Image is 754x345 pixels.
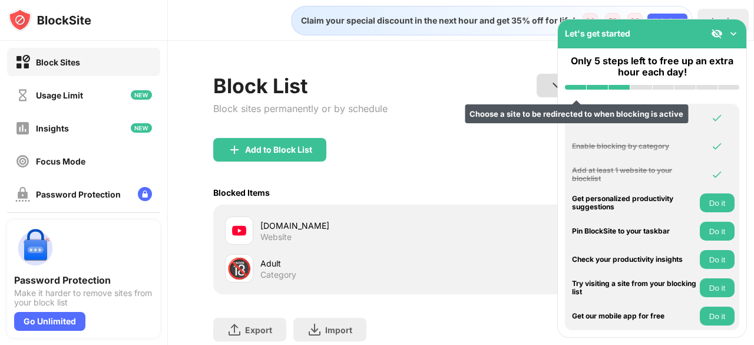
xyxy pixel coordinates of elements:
[8,8,91,32] img: logo-blocksite.svg
[131,90,152,100] img: new-icon.svg
[15,121,30,136] img: insights-off.svg
[465,104,688,123] div: Choose a site to be redirected to when blocking is active
[572,227,697,235] div: Pin BlockSite to your taskbar
[294,15,576,26] div: Claim your special discount in the next hour and get 35% off for life!
[14,274,153,286] div: Password Protection
[700,307,735,326] button: Do it
[36,90,83,100] div: Usage Limit
[565,55,739,78] div: Only 5 steps left to free up an extra hour each day!
[586,17,595,25] div: 00
[700,193,735,212] button: Do it
[36,57,80,67] div: Block Sites
[609,17,617,25] div: 59
[711,169,723,180] img: omni-check.svg
[14,288,153,307] div: Make it harder to remove sites from your block list
[15,88,30,103] img: time-usage-off.svg
[15,154,30,169] img: focus-off.svg
[700,278,735,297] button: Do it
[213,188,270,198] div: Blocked Items
[14,312,85,331] div: Go Unlimited
[572,142,697,150] div: Enable blocking by category
[15,187,30,202] img: password-protection-off.svg
[213,74,388,98] div: Block List
[711,112,723,124] img: omni-check.svg
[260,219,461,232] div: [DOMAIN_NAME]
[138,187,152,201] img: lock-menu.svg
[260,232,292,242] div: Website
[245,325,272,335] div: Export
[572,195,697,212] div: Get personalized productivity suggestions
[572,312,697,320] div: Get our mobile app for free
[700,250,735,269] button: Do it
[325,325,352,335] div: Import
[14,227,57,270] img: push-password-protection.svg
[652,17,683,24] div: Claim Deal
[700,222,735,241] button: Do it
[572,280,697,297] div: Try visiting a site from your blocking list
[620,14,627,28] div: :
[711,140,723,152] img: omni-check.svg
[630,17,640,25] div: 20
[598,14,605,28] div: :
[36,189,121,199] div: Password Protection
[227,257,252,281] div: 🔞
[213,103,388,114] div: Block sites permanently or by schedule
[572,166,697,183] div: Add at least 1 website to your blocklist
[36,156,85,166] div: Focus Mode
[711,28,723,40] img: eye-not-visible.svg
[36,123,69,133] div: Insights
[260,257,461,270] div: Adult
[245,145,312,155] div: Add to Block List
[232,224,246,238] img: favicons
[565,28,630,38] div: Let's get started
[572,255,697,264] div: Check your productivity insights
[712,16,735,26] div: Login
[15,55,30,70] img: block-on.svg
[131,123,152,133] img: new-icon.svg
[260,270,296,280] div: Category
[727,28,739,40] img: omni-setup-toggle.svg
